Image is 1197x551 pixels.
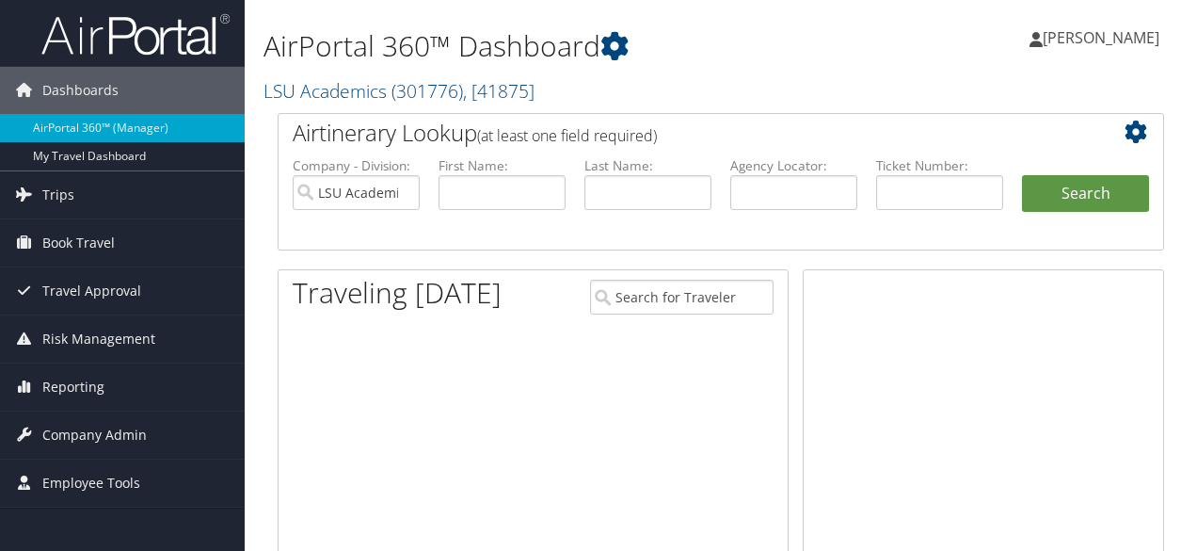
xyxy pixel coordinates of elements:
span: ( 301776 ) [391,78,463,104]
h1: AirPortal 360™ Dashboard [263,26,873,66]
button: Search [1022,175,1149,213]
span: [PERSON_NAME] [1043,27,1159,48]
input: Search for Traveler [590,280,774,315]
label: First Name: [439,156,566,175]
span: , [ 41875 ] [463,78,535,104]
label: Ticket Number: [876,156,1003,175]
span: Dashboards [42,67,119,114]
span: Travel Approval [42,267,141,315]
span: Risk Management [42,316,155,363]
h2: Airtinerary Lookup [293,117,1076,149]
label: Agency Locator: [730,156,857,175]
a: [PERSON_NAME] [1029,9,1178,66]
label: Company - Division: [293,156,420,175]
span: Employee Tools [42,460,140,507]
h1: Traveling [DATE] [293,273,502,313]
span: (at least one field required) [477,125,657,146]
span: Company Admin [42,412,147,459]
span: Book Travel [42,219,115,267]
span: Trips [42,171,74,219]
span: Reporting [42,364,104,411]
img: airportal-logo.png [41,12,230,57]
a: LSU Academics [263,78,535,104]
label: Last Name: [584,156,711,175]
